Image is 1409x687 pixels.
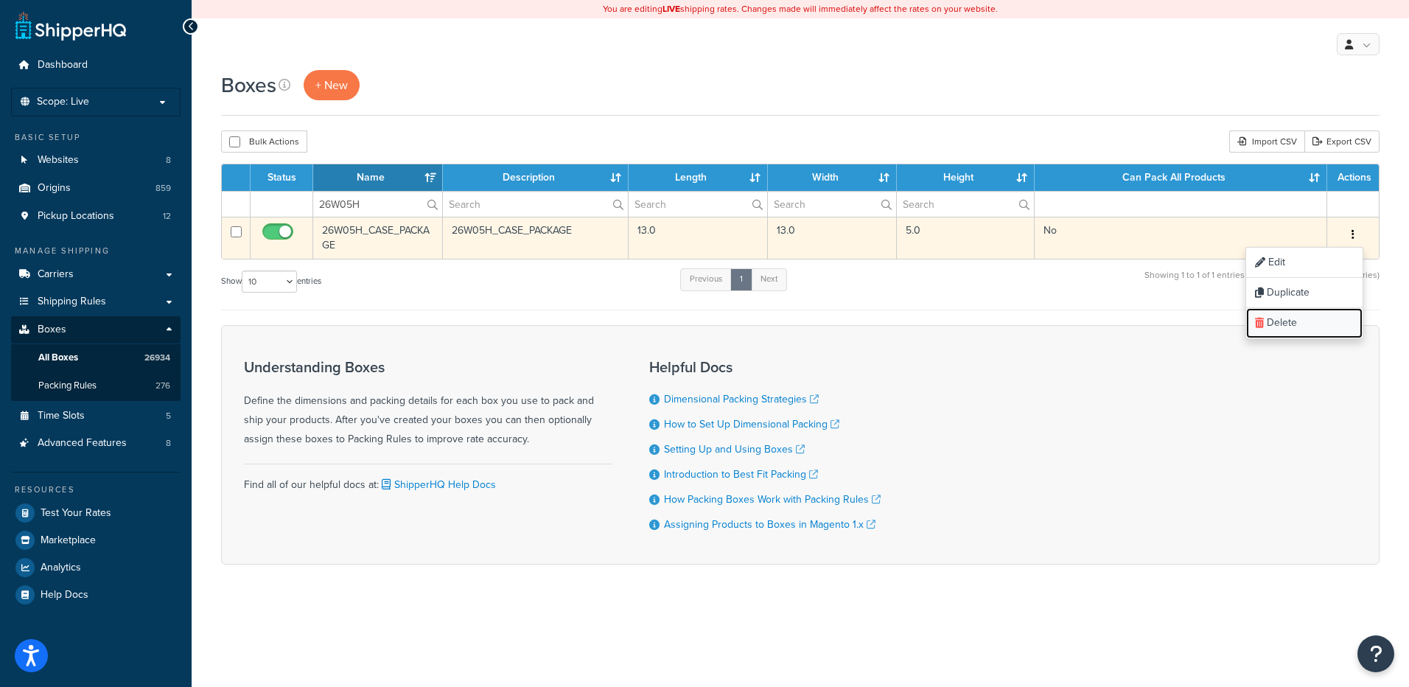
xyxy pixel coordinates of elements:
[221,71,276,100] h1: Boxes
[38,296,106,308] span: Shipping Rules
[11,288,181,315] a: Shipping Rules
[443,217,629,259] td: 26W05H_CASE_PACKAGE
[1246,278,1363,308] a: Duplicate
[664,391,819,407] a: Dimensional Packing Strategies
[1246,308,1363,338] a: Delete
[313,192,442,217] input: Search
[11,131,181,144] div: Basic Setup
[649,359,881,375] h3: Helpful Docs
[38,380,97,392] span: Packing Rules
[897,164,1035,191] th: Height : activate to sort column ascending
[664,492,881,507] a: How Packing Boxes Work with Packing Rules
[38,59,88,72] span: Dashboard
[11,554,181,581] a: Analytics
[41,507,111,520] span: Test Your Rates
[664,517,875,532] a: Assigning Products to Boxes in Magento 1.x
[38,268,74,281] span: Carriers
[11,500,181,526] a: Test Your Rates
[38,324,66,336] span: Boxes
[11,372,181,400] a: Packing Rules 276
[11,344,181,372] a: All Boxes 26934
[11,175,181,202] a: Origins 859
[155,182,171,195] span: 859
[443,164,629,191] th: Description : activate to sort column ascending
[11,402,181,430] li: Time Slots
[897,192,1034,217] input: Search
[768,164,897,191] th: Width : activate to sort column ascending
[242,271,297,293] select: Showentries
[251,164,313,191] th: Status
[11,344,181,372] li: All Boxes
[1229,130,1304,153] div: Import CSV
[1304,130,1380,153] a: Export CSV
[11,430,181,457] a: Advanced Features 8
[664,416,839,432] a: How to Set Up Dimensional Packing
[11,245,181,257] div: Manage Shipping
[11,147,181,174] a: Websites 8
[11,316,181,343] a: Boxes
[1357,635,1394,672] button: Open Resource Center
[680,268,732,290] a: Previous
[315,77,348,94] span: + New
[379,477,496,492] a: ShipperHQ Help Docs
[37,96,89,108] span: Scope: Live
[11,52,181,79] a: Dashboard
[38,410,85,422] span: Time Slots
[15,11,126,41] a: ShipperHQ Home
[11,430,181,457] li: Advanced Features
[41,589,88,601] span: Help Docs
[1144,267,1380,299] div: Showing 1 to 1 of 1 entries (filtered from 26,934 total entries)
[11,527,181,554] a: Marketplace
[897,217,1035,259] td: 5.0
[768,192,896,217] input: Search
[11,147,181,174] li: Websites
[41,562,81,574] span: Analytics
[1035,164,1327,191] th: Can Pack All Products : activate to sort column ascending
[163,210,171,223] span: 12
[11,484,181,496] div: Resources
[244,464,612,495] div: Find all of our helpful docs at:
[751,268,787,290] a: Next
[166,437,171,450] span: 8
[38,437,127,450] span: Advanced Features
[144,352,170,364] span: 26934
[11,316,181,400] li: Boxes
[38,210,114,223] span: Pickup Locations
[662,2,680,15] b: LIVE
[41,534,96,547] span: Marketplace
[166,154,171,167] span: 8
[11,582,181,608] a: Help Docs
[313,164,443,191] th: Name : activate to sort column ascending
[1327,164,1379,191] th: Actions
[1246,248,1363,278] a: Edit
[664,442,805,457] a: Setting Up and Using Boxes
[629,217,769,259] td: 13.0
[629,192,768,217] input: Search
[11,175,181,202] li: Origins
[38,352,78,364] span: All Boxes
[11,203,181,230] a: Pickup Locations 12
[664,467,818,482] a: Introduction to Best Fit Packing
[155,380,170,392] span: 276
[443,192,628,217] input: Search
[38,182,71,195] span: Origins
[1035,217,1327,259] td: No
[768,217,897,259] td: 13.0
[244,359,612,375] h3: Understanding Boxes
[304,70,360,100] a: + New
[221,271,321,293] label: Show entries
[11,203,181,230] li: Pickup Locations
[629,164,769,191] th: Length : activate to sort column ascending
[38,154,79,167] span: Websites
[313,217,443,259] td: 26W05H_CASE_PACKAGE
[730,268,752,290] a: 1
[166,410,171,422] span: 5
[11,261,181,288] a: Carriers
[11,402,181,430] a: Time Slots 5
